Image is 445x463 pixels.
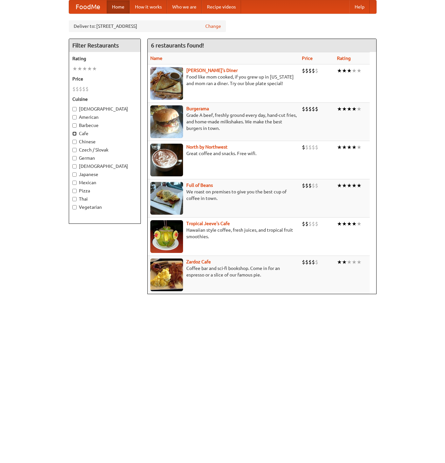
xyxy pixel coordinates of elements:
[312,144,315,151] li: $
[87,65,92,72] li: ★
[72,107,77,111] input: [DEMOGRAPHIC_DATA]
[305,258,308,266] li: $
[308,67,312,74] li: $
[72,148,77,152] input: Czech / Slovak
[312,67,315,74] li: $
[72,155,137,161] label: German
[302,105,305,113] li: $
[150,188,297,202] p: We roast on premises to give you the best cup of coffee in town.
[69,39,140,52] h4: Filter Restaurants
[72,114,137,120] label: American
[150,105,183,138] img: burgerama.jpg
[357,144,362,151] li: ★
[150,220,183,253] img: jeeves.jpg
[312,220,315,227] li: $
[186,106,209,111] a: Burgerama
[72,179,137,186] label: Mexican
[76,85,79,93] li: $
[186,183,213,188] a: Full of Beans
[315,182,318,189] li: $
[357,220,362,227] li: ★
[312,258,315,266] li: $
[186,144,228,150] a: North by Northwest
[302,56,313,61] a: Price
[82,85,85,93] li: $
[72,138,137,145] label: Chinese
[347,220,352,227] li: ★
[72,196,137,202] label: Thai
[305,220,308,227] li: $
[305,144,308,151] li: $
[107,0,130,13] a: Home
[352,67,357,74] li: ★
[186,68,238,73] a: [PERSON_NAME]'s Diner
[72,106,137,112] label: [DEMOGRAPHIC_DATA]
[308,144,312,151] li: $
[72,156,77,160] input: German
[315,258,318,266] li: $
[315,105,318,113] li: $
[205,23,221,29] a: Change
[72,197,77,201] input: Thai
[305,67,308,74] li: $
[150,112,297,132] p: Grade A beef, freshly ground every day, hand-cut fries, and home-made milkshakes. We make the bes...
[72,132,77,136] input: Cafe
[72,187,137,194] label: Pizza
[302,67,305,74] li: $
[72,204,137,210] label: Vegetarian
[352,144,357,151] li: ★
[315,220,318,227] li: $
[72,85,76,93] li: $
[352,258,357,266] li: ★
[347,182,352,189] li: ★
[85,85,89,93] li: $
[167,0,202,13] a: Who we are
[186,221,230,226] a: Tropical Jeeve's Cafe
[302,144,305,151] li: $
[315,67,318,74] li: $
[357,182,362,189] li: ★
[347,144,352,151] li: ★
[186,259,211,264] a: Zardoz Cafe
[302,258,305,266] li: $
[312,182,315,189] li: $
[337,258,342,266] li: ★
[337,220,342,227] li: ★
[337,144,342,151] li: ★
[357,105,362,113] li: ★
[130,0,167,13] a: How it works
[357,258,362,266] li: ★
[352,105,357,113] li: ★
[72,115,77,119] input: American
[150,144,183,176] img: north.jpg
[308,182,312,189] li: $
[72,171,137,178] label: Japanese
[69,20,226,32] div: Deliver to: [STREET_ADDRESS]
[72,181,77,185] input: Mexican
[357,67,362,74] li: ★
[202,0,241,13] a: Recipe videos
[82,65,87,72] li: ★
[342,67,347,74] li: ★
[72,96,137,102] h5: Cuisine
[342,144,347,151] li: ★
[352,182,357,189] li: ★
[337,67,342,74] li: ★
[150,227,297,240] p: Hawaiian style coffee, fresh juices, and tropical fruit smoothies.
[308,105,312,113] li: $
[302,220,305,227] li: $
[72,189,77,193] input: Pizza
[342,258,347,266] li: ★
[150,56,162,61] a: Name
[347,105,352,113] li: ★
[72,123,77,128] input: Barbecue
[347,67,352,74] li: ★
[72,130,137,137] label: Cafe
[302,182,305,189] li: $
[352,220,357,227] li: ★
[150,67,183,100] img: sallys.jpg
[72,140,77,144] input: Chinese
